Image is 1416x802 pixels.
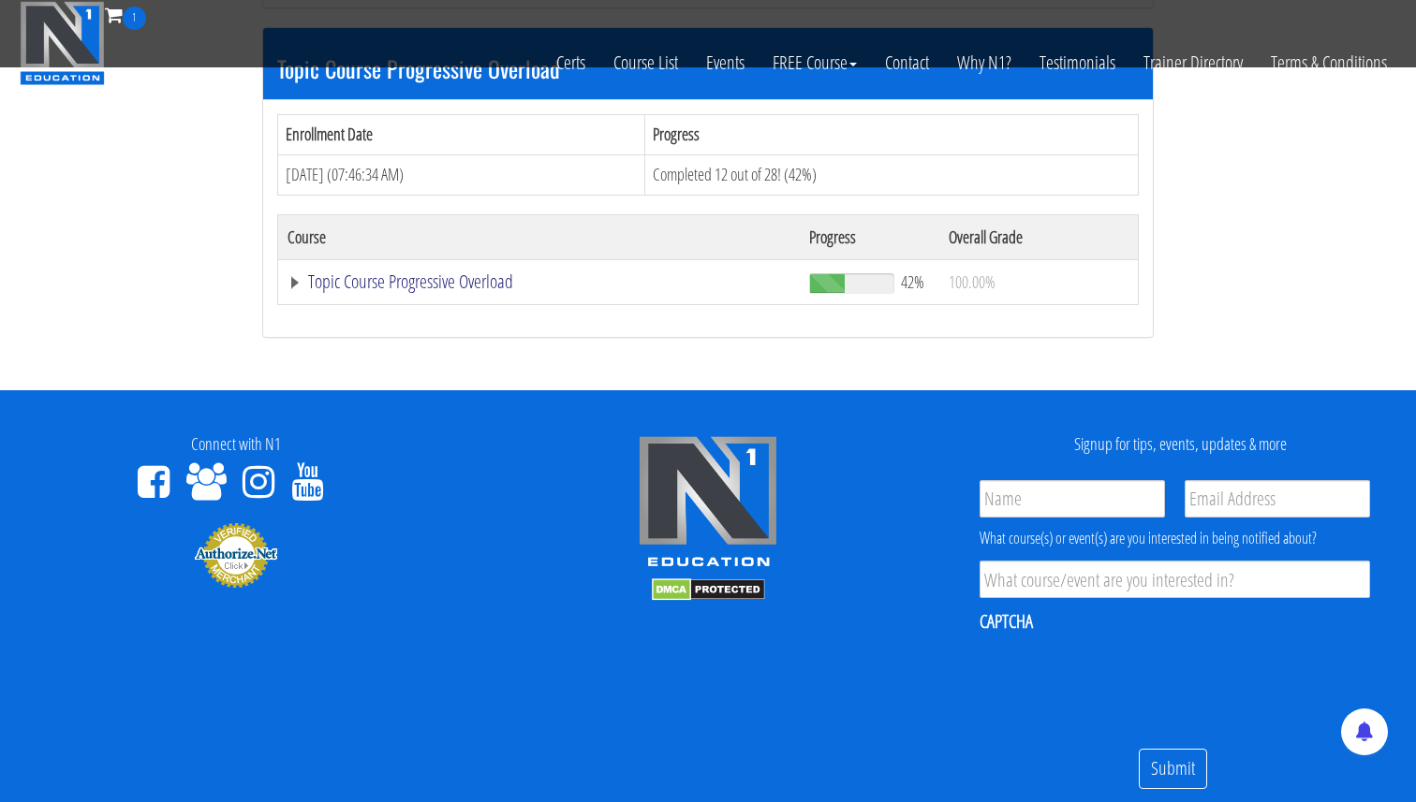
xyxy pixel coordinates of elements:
iframe: reCAPTCHA [980,646,1264,719]
a: Why N1? [943,30,1025,95]
img: Authorize.Net Merchant - Click to Verify [194,521,278,589]
td: [DATE] (07:46:34 AM) [278,154,645,195]
h4: Signup for tips, events, updates & more [958,435,1402,454]
label: CAPTCHA [980,609,1033,634]
a: Course List [599,30,692,95]
td: 100.00% [939,259,1138,304]
th: Progress [800,214,939,259]
a: Topic Course Progressive Overload [288,272,790,291]
h4: Connect with N1 [14,435,458,454]
td: Completed 12 out of 28! (42%) [645,154,1139,195]
img: DMCA.com Protection Status [652,578,765,601]
input: Email Address [1185,480,1370,518]
a: Terms & Conditions [1257,30,1401,95]
th: Enrollment Date [278,115,645,155]
input: What course/event are you interested in? [980,561,1370,598]
input: Name [980,480,1165,518]
span: 1 [123,7,146,30]
img: n1-education [20,1,105,85]
th: Progress [645,115,1139,155]
th: Overall Grade [939,214,1138,259]
span: 42% [901,271,924,292]
img: n1-edu-logo [638,435,778,574]
input: Submit [1139,749,1207,789]
a: Testimonials [1025,30,1129,95]
a: FREE Course [759,30,871,95]
a: Events [692,30,759,95]
a: Certs [542,30,599,95]
th: Course [278,214,801,259]
a: 1 [105,2,146,27]
a: Trainer Directory [1129,30,1257,95]
div: What course(s) or event(s) are you interested in being notified about? [980,527,1370,549]
a: Contact [871,30,943,95]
